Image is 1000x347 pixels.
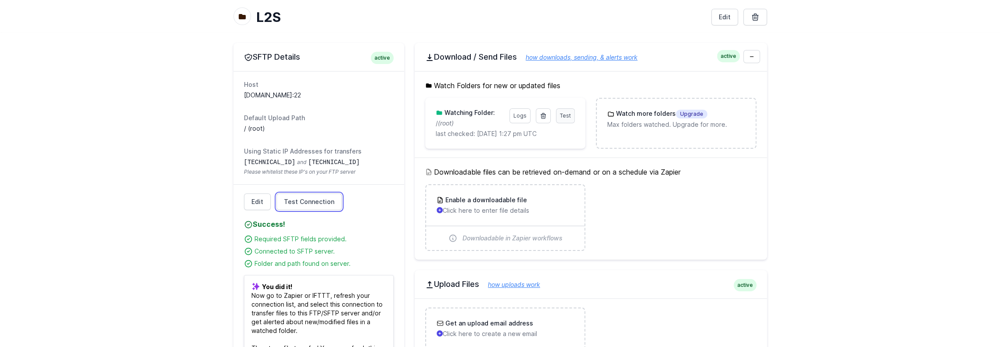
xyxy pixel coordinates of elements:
[436,129,575,138] p: last checked: [DATE] 1:27 pm UTC
[244,52,394,62] h2: SFTP Details
[556,108,575,123] a: Test
[437,206,574,215] p: Click here to enter file details
[711,9,738,25] a: Edit
[244,193,271,210] a: Edit
[244,219,394,229] h4: Success!
[560,112,571,119] span: Test
[479,281,540,288] a: how uploads work
[607,120,745,129] p: Max folders watched. Upgrade for more.
[509,108,530,123] a: Logs
[244,124,394,133] dd: / (root)
[597,99,755,140] a: Watch more foldersUpgrade Max folders watched. Upgrade for more.
[444,319,533,328] h3: Get an upload email address
[276,193,342,210] a: Test Connection
[371,52,394,64] span: active
[308,159,360,166] code: [TECHNICAL_ID]
[262,283,292,290] b: You did it!
[254,247,394,256] div: Connected to SFTP server.
[284,197,334,206] span: Test Connection
[614,109,707,118] h3: Watch more folders
[462,234,563,243] span: Downloadable in Zapier workflows
[244,147,394,156] dt: Using Static IP Addresses for transfers
[438,119,454,127] i: (root)
[254,259,394,268] div: Folder and path found on server.
[734,279,756,291] span: active
[425,279,756,290] h2: Upload Files
[956,303,989,336] iframe: Drift Widget Chat Controller
[444,196,527,204] h3: Enable a downloadable file
[244,159,296,166] code: [TECHNICAL_ID]
[425,80,756,91] h5: Watch Folders for new or updated files
[244,80,394,89] dt: Host
[437,329,574,338] p: Click here to create a new email
[676,110,707,118] span: Upgrade
[517,54,638,61] a: how downloads, sending, & alerts work
[425,52,756,62] h2: Download / Send Files
[717,50,740,62] span: active
[254,235,394,243] div: Required SFTP fields provided.
[426,185,584,250] a: Enable a downloadable file Click here to enter file details Downloadable in Zapier workflows
[425,167,756,177] h5: Downloadable files can be retrieved on-demand or on a schedule via Zapier
[436,119,504,128] p: /
[244,114,394,122] dt: Default Upload Path
[297,159,306,165] span: and
[244,168,394,175] span: Please whitelist these IP's on your FTP server
[256,9,704,25] h1: L2S
[244,91,394,100] dd: [DOMAIN_NAME]:22
[443,108,495,117] h3: Watching Folder:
